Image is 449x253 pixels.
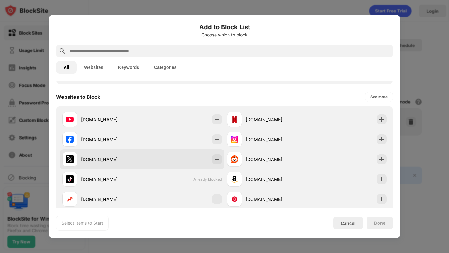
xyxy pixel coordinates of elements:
div: [DOMAIN_NAME] [246,156,307,163]
img: favicons [231,195,238,203]
div: [DOMAIN_NAME] [81,116,142,123]
div: [DOMAIN_NAME] [81,136,142,143]
button: Categories [147,61,184,74]
div: [DOMAIN_NAME] [246,196,307,203]
img: favicons [66,195,74,203]
div: [DOMAIN_NAME] [81,196,142,203]
img: search.svg [59,47,66,55]
div: Choose which to block [56,32,393,37]
div: Websites to Block [56,94,100,100]
img: favicons [231,175,238,183]
div: [DOMAIN_NAME] [246,116,307,123]
img: favicons [231,136,238,143]
span: Already blocked [193,177,222,182]
div: [DOMAIN_NAME] [246,136,307,143]
img: favicons [231,116,238,123]
div: Done [374,221,385,226]
div: Cancel [341,221,355,226]
div: See more [370,94,388,100]
img: favicons [66,155,74,163]
img: favicons [66,175,74,183]
img: favicons [66,136,74,143]
img: favicons [66,116,74,123]
div: [DOMAIN_NAME] [81,156,142,163]
div: [DOMAIN_NAME] [246,176,307,183]
h6: Add to Block List [56,22,393,32]
img: favicons [231,155,238,163]
div: Select Items to Start [61,220,103,226]
button: Keywords [111,61,147,74]
div: [DOMAIN_NAME] [81,176,142,183]
button: Websites [77,61,111,74]
button: All [56,61,77,74]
